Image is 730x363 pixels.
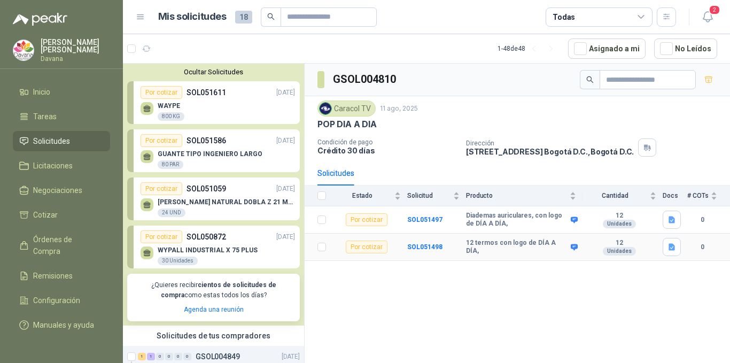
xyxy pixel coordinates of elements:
b: 12 termos con logo de DÍA A DÍA, [466,239,568,256]
div: 1 [138,353,146,360]
a: Solicitudes [13,131,110,151]
span: Órdenes de Compra [33,234,100,257]
th: Solicitud [407,186,466,206]
a: Por cotizarSOL051059[DATE] [PERSON_NAME] NATURAL DOBLA Z 21 MULTIFO24 UND [127,177,300,220]
div: 0 [165,353,173,360]
span: Cotizar [33,209,58,221]
div: Unidades [603,247,636,256]
button: No Leídos [654,38,717,59]
span: search [586,76,594,83]
p: Dirección [466,140,634,147]
h3: GSOL004810 [333,71,398,88]
div: 800 KG [158,112,184,121]
p: [DATE] [276,232,295,242]
a: Inicio [13,82,110,102]
div: Caracol TV [317,101,376,117]
div: Ocultar SolicitudesPor cotizarSOL051611[DATE] WAYPE800 KGPor cotizarSOL051586[DATE] GUANTE TIPO I... [123,64,304,326]
b: 0 [687,215,717,225]
div: 0 [156,353,164,360]
p: WYPALL INDUSTRIAL X 75 PLUS [158,246,258,254]
div: 1 - 48 de 48 [498,40,560,57]
span: Remisiones [33,270,73,282]
h1: Mis solicitudes [158,9,227,25]
a: SOL051497 [407,216,442,223]
b: 0 [687,242,717,252]
th: Docs [663,186,687,206]
span: # COTs [687,192,709,199]
span: Estado [332,192,392,199]
img: Company Logo [320,103,331,114]
a: Por cotizarSOL050872[DATE] WYPALL INDUSTRIAL X 75 PLUS30 Unidades [127,226,300,268]
div: Unidades [603,220,636,228]
th: Producto [466,186,583,206]
p: SOL051059 [187,183,226,195]
span: search [267,13,275,20]
div: Por cotizar [141,182,182,195]
div: Por cotizar [141,230,182,243]
a: Agenda una reunión [184,306,244,313]
p: ¿Quieres recibir como estas todos los días? [134,280,293,300]
a: SOL051498 [407,243,442,251]
a: Cotizar [13,205,110,225]
a: Licitaciones [13,156,110,176]
button: Asignado a mi [568,38,646,59]
th: Cantidad [583,186,663,206]
span: Tareas [33,111,57,122]
p: SOL050872 [187,231,226,243]
span: Configuración [33,295,80,306]
div: 0 [183,353,191,360]
p: GUANTE TIPO INGENIERO LARGO [158,150,262,158]
div: 24 UND [158,208,185,217]
a: Negociaciones [13,180,110,200]
span: Inicio [33,86,50,98]
button: 2 [698,7,717,27]
p: WAYPE [158,102,184,110]
p: [STREET_ADDRESS] Bogotá D.C. , Bogotá D.C. [466,147,634,156]
b: 12 [583,239,656,248]
div: 30 Unidades [158,257,198,265]
p: Condición de pago [317,138,457,146]
p: [DATE] [276,136,295,146]
b: 12 [583,212,656,220]
img: Logo peakr [13,13,67,26]
div: 80 PAR [158,160,183,169]
span: Licitaciones [33,160,73,172]
th: # COTs [687,186,730,206]
p: POP DIA A DIA [317,119,377,130]
p: [DATE] [276,184,295,194]
div: Solicitudes [317,167,354,179]
span: Solicitudes [33,135,70,147]
p: SOL051611 [187,87,226,98]
span: 2 [709,5,720,15]
p: [DATE] [276,88,295,98]
a: Remisiones [13,266,110,286]
b: Diademas auriculares, con logo de DÍA A DÍA, [466,212,568,228]
span: 18 [235,11,252,24]
a: Por cotizarSOL051586[DATE] GUANTE TIPO INGENIERO LARGO80 PAR [127,129,300,172]
img: Company Logo [13,40,34,60]
p: [PERSON_NAME] NATURAL DOBLA Z 21 MULTIFO [158,198,295,206]
th: Estado [332,186,407,206]
a: Manuales y ayuda [13,315,110,335]
button: Ocultar Solicitudes [127,68,300,76]
a: Por cotizarSOL051611[DATE] WAYPE800 KG [127,81,300,124]
span: Cantidad [583,192,648,199]
div: 0 [174,353,182,360]
div: 1 [147,353,155,360]
p: [PERSON_NAME] [PERSON_NAME] [41,38,110,53]
div: Por cotizar [141,134,182,147]
div: Todas [553,11,575,23]
div: Solicitudes de tus compradores [123,326,304,346]
span: Manuales y ayuda [33,319,94,331]
b: cientos de solicitudes de compra [161,281,276,299]
p: 11 ago, 2025 [380,104,418,114]
span: Solicitud [407,192,451,199]
div: Por cotizar [141,86,182,99]
span: Producto [466,192,568,199]
p: GSOL004849 [196,353,240,360]
div: Por cotizar [346,213,387,226]
p: Crédito 30 días [317,146,457,155]
p: SOL051586 [187,135,226,146]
